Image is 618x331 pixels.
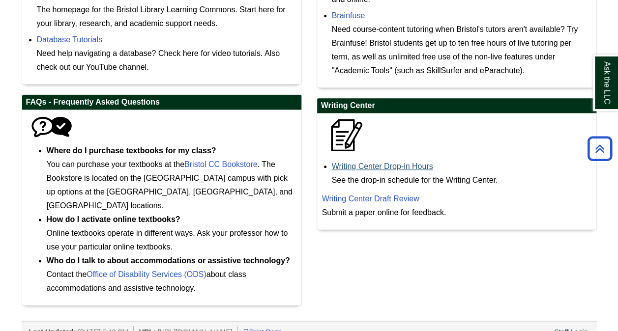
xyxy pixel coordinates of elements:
[37,3,296,30] div: The homepage for the Bristol Library Learning Commons. Start here for your library, research, and...
[87,270,206,278] a: Office of Disability Services (ODS)
[47,256,290,265] strong: Who do I talk to about accommodations or assistive technology?
[332,162,433,170] a: Writing Center Drop-in Hours
[317,98,596,113] h2: Writing Center
[37,35,102,44] a: Database Tutorials
[47,215,288,251] span: Online textbooks operate in different ways. Ask your professor how to use your particular online ...
[47,215,180,223] strong: How do I activate online textbooks?
[332,23,591,78] div: Need course-content tutoring when Bristol's tutors aren't available? Try Brainfuse! Bristol stude...
[22,95,301,110] h2: FAQs - Frequently Asked Questions
[47,146,216,155] strong: Where do I purchase textbooks for my class?
[37,47,296,74] div: Need help navigating a database? Check here for video tutorials. Also check out our YouTube channel.
[332,11,365,20] a: Brainfuse
[184,160,258,168] a: Bristol CC Bookstore
[584,142,616,155] a: Back to Top
[332,173,591,187] div: See the drop-in schedule for the Writing Center.
[47,256,290,292] span: Contact the about class accommodations and assistive technology.
[322,194,419,203] a: Writing Center Draft Review
[322,192,591,220] p: Submit a paper online for feedback.
[47,146,293,210] span: You can purchase your textbooks at the . The Bookstore is located on the [GEOGRAPHIC_DATA] campus...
